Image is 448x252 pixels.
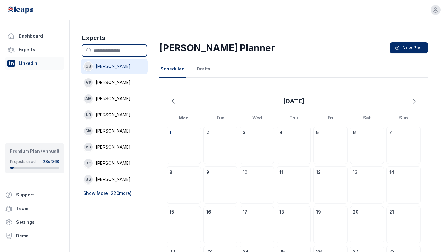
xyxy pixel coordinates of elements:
[96,144,131,150] span: [PERSON_NAME]
[96,63,131,70] span: [PERSON_NAME]
[83,142,93,152] div: BB
[5,30,64,42] a: Dashboard
[350,115,384,124] div: Sat
[167,115,201,124] div: Mon
[243,209,271,215] p: 17
[170,209,198,215] p: 15
[316,169,345,175] p: 12
[159,61,428,78] nav: Tabs
[313,115,348,124] div: Fri
[83,158,93,168] div: DO
[390,42,428,53] button: New Post
[389,129,418,136] p: 7
[5,57,64,70] a: LinkedIn
[159,42,275,53] h1: [PERSON_NAME] Planner
[96,112,131,118] span: [PERSON_NAME]
[386,115,421,124] div: Sun
[243,169,271,175] p: 10
[96,160,131,166] span: [PERSON_NAME]
[277,115,311,124] div: Thu
[353,209,381,215] p: 20
[83,78,93,88] div: VP
[2,230,67,242] a: Demo
[206,129,235,136] p: 2
[96,128,131,134] span: [PERSON_NAME]
[353,169,381,175] p: 13
[2,202,67,215] a: Team
[279,129,308,136] p: 4
[279,209,308,215] p: 18
[83,61,93,71] div: GJ
[7,3,47,17] img: Leaps
[5,43,64,56] a: Experts
[279,169,308,175] p: 11
[83,94,93,104] div: AM
[389,169,418,175] p: 14
[353,129,381,136] p: 6
[159,61,186,78] button: Scheduled
[83,190,132,196] button: Show More (220more)
[43,159,59,164] div: 28 of 360
[243,129,271,136] p: 3
[10,148,59,154] div: Premium Plan (Annual)
[170,129,198,136] p: 1
[83,126,93,136] div: CM
[96,176,131,182] span: [PERSON_NAME]
[402,45,423,51] span: New Post
[81,34,148,42] h2: Experts
[240,115,274,124] div: Wed
[316,129,345,136] p: 5
[196,61,212,78] button: Drafts
[2,216,67,228] a: Settings
[96,96,131,102] span: [PERSON_NAME]
[2,189,62,201] button: Support
[283,97,305,106] h2: [DATE]
[170,169,198,175] p: 8
[206,169,235,175] p: 9
[10,159,36,164] div: Projects used
[83,174,93,184] div: JS
[389,209,418,215] p: 21
[83,110,93,120] div: LR
[203,115,238,124] div: Tue
[206,209,235,215] p: 16
[96,79,131,86] span: [PERSON_NAME]
[316,209,345,215] p: 19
